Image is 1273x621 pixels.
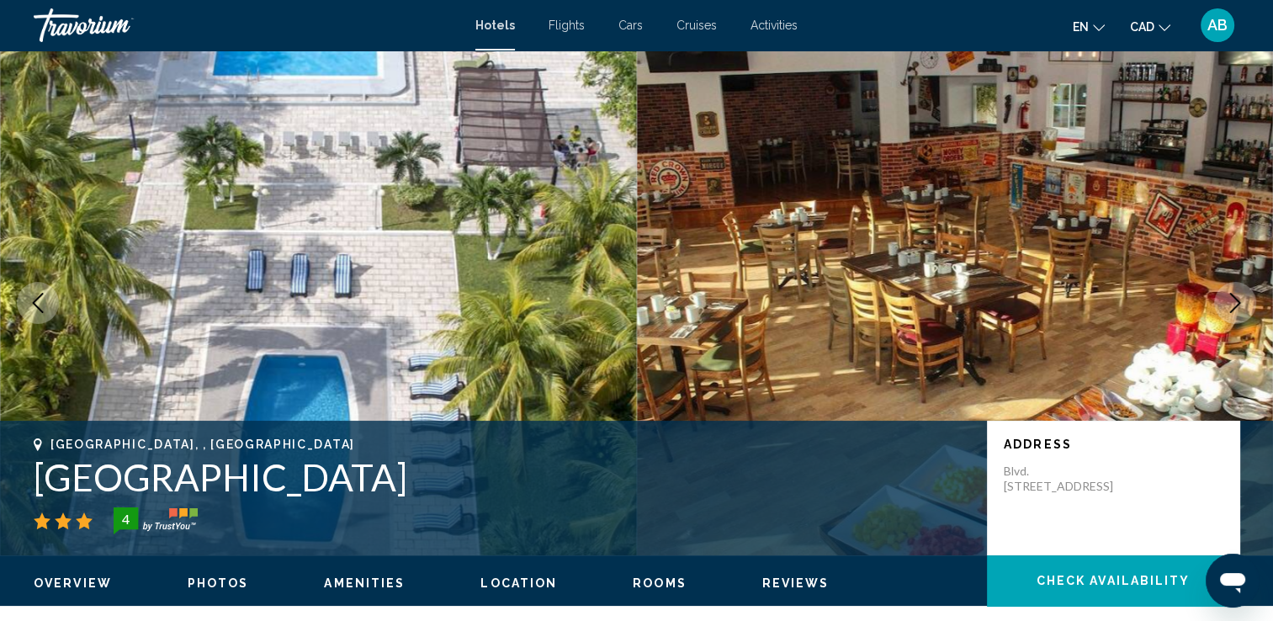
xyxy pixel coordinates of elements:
p: Address [1004,438,1223,451]
button: Overview [34,576,112,591]
h1: [GEOGRAPHIC_DATA] [34,455,970,499]
button: Location [480,576,557,591]
button: Change currency [1130,14,1170,39]
a: Cars [618,19,643,32]
span: CAD [1130,20,1154,34]
span: Check Availability [1037,575,1191,588]
a: Flights [549,19,585,32]
span: Reviews [762,576,830,590]
span: AB [1207,17,1228,34]
span: Location [480,576,557,590]
span: [GEOGRAPHIC_DATA], , [GEOGRAPHIC_DATA] [50,438,355,451]
span: Photos [188,576,249,590]
p: Blvd. [STREET_ADDRESS] [1004,464,1138,494]
button: Change language [1073,14,1105,39]
a: Activities [751,19,798,32]
button: Reviews [762,576,830,591]
button: Next image [1214,282,1256,324]
button: Check Availability [987,555,1239,606]
a: Travorium [34,8,459,42]
div: 4 [109,509,142,529]
a: Hotels [475,19,515,32]
span: Rooms [633,576,687,590]
button: User Menu [1196,8,1239,43]
iframe: Кнопка запуска окна обмена сообщениями [1206,554,1260,608]
a: Cruises [676,19,717,32]
button: Photos [188,576,249,591]
span: Overview [34,576,112,590]
img: trustyou-badge-hor.svg [114,507,198,534]
span: en [1073,20,1089,34]
button: Rooms [633,576,687,591]
span: Amenities [324,576,405,590]
button: Amenities [324,576,405,591]
button: Previous image [17,282,59,324]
